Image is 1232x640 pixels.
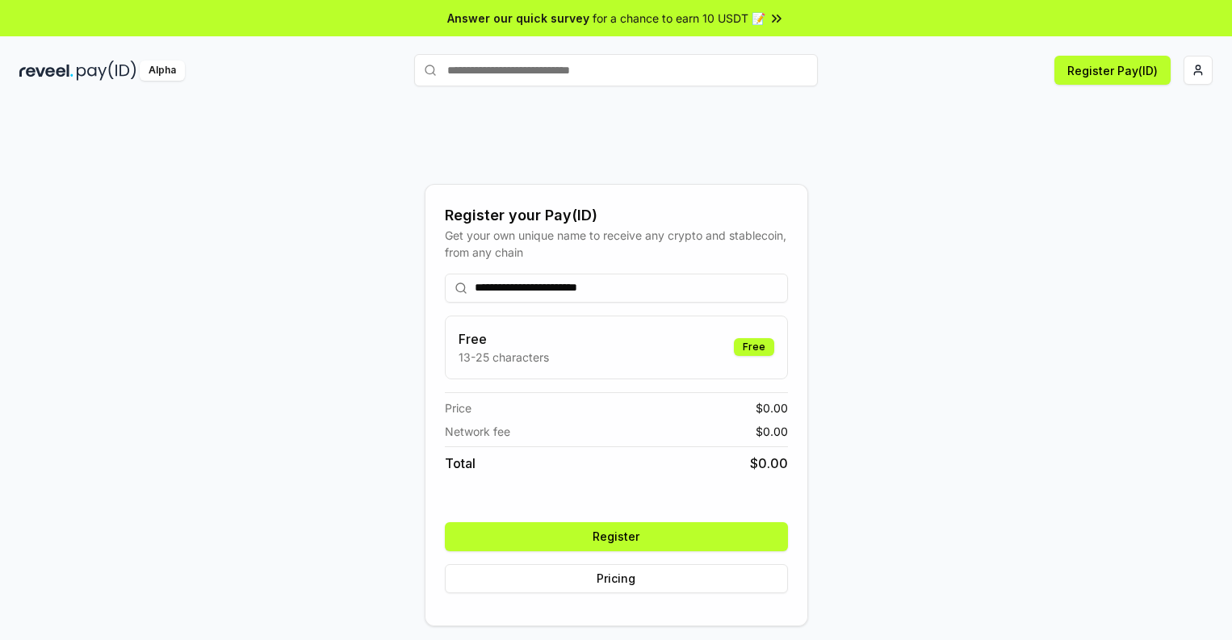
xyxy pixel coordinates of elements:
[19,61,73,81] img: reveel_dark
[445,204,788,227] div: Register your Pay(ID)
[445,423,510,440] span: Network fee
[734,338,774,356] div: Free
[459,349,549,366] p: 13-25 characters
[756,399,788,416] span: $ 0.00
[445,227,788,261] div: Get your own unique name to receive any crypto and stablecoin, from any chain
[1054,56,1171,85] button: Register Pay(ID)
[445,564,788,593] button: Pricing
[447,10,589,27] span: Answer our quick survey
[750,454,788,473] span: $ 0.00
[77,61,136,81] img: pay_id
[445,522,788,551] button: Register
[756,423,788,440] span: $ 0.00
[459,329,549,349] h3: Free
[593,10,765,27] span: for a chance to earn 10 USDT 📝
[140,61,185,81] div: Alpha
[445,399,471,416] span: Price
[445,454,476,473] span: Total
